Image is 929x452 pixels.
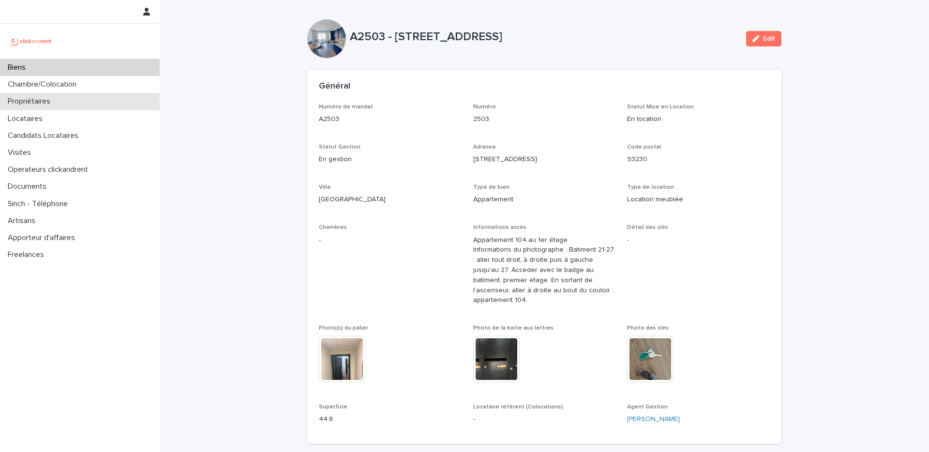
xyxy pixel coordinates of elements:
[473,195,616,205] p: Appartement
[4,148,39,157] p: Visites
[473,154,616,165] p: [STREET_ADDRESS]
[4,233,83,242] p: Apporteur d'affaires
[763,35,775,42] span: Edit
[319,404,347,410] span: Superficie
[319,325,368,331] span: Photo(s) du palier
[627,235,770,245] p: -
[473,235,616,306] p: Appartement 104 au 1er étage Informations du photographe : Batiment 21-27 : aller tout droit, à d...
[4,165,96,174] p: Operateurs clickandrent
[350,30,738,44] p: A2503 - [STREET_ADDRESS]
[473,404,563,410] span: Locataire référent (Colocations)
[319,235,462,245] p: -
[4,216,43,226] p: Artisans
[319,114,462,124] p: A2503
[319,195,462,205] p: [GEOGRAPHIC_DATA]
[8,31,55,51] img: UCB0brd3T0yccxBKYDjQ
[4,199,75,209] p: Sinch - Téléphone
[319,225,347,230] span: Chambres
[319,154,462,165] p: En gestion
[319,104,373,110] span: Numéro de mandat
[627,144,661,150] span: Code postal
[473,114,616,124] p: 2503
[746,31,781,46] button: Edit
[627,225,668,230] span: Détail des clés
[473,184,509,190] span: Type de bien
[627,184,674,190] span: Type de location
[319,81,350,92] h2: Général
[627,114,770,124] p: En location
[4,97,58,106] p: Propriétaires
[4,131,86,140] p: Candidats Locataires
[627,325,669,331] span: Photo des clés
[473,225,526,230] span: Informations accès
[4,250,52,259] p: Freelances
[473,414,616,424] p: -
[627,104,694,110] span: Statut Mise en Location
[473,144,496,150] span: Adresse
[473,325,554,331] span: Photo de la boîte aux lettres
[627,154,770,165] p: 93230
[319,184,331,190] span: Ville
[4,80,84,89] p: Chambre/Colocation
[4,114,50,123] p: Locataires
[627,414,680,424] a: [PERSON_NAME]
[4,182,54,191] p: Documents
[319,144,360,150] span: Statut Gestion
[319,414,462,424] p: 44.8
[627,195,770,205] p: Location meublée
[473,104,496,110] span: Numéro
[627,404,668,410] span: Agent Gestion
[4,63,33,72] p: Biens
